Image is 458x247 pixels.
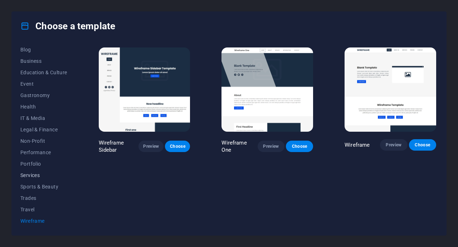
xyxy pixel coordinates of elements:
[20,138,67,144] span: Non-Profit
[20,58,67,64] span: Business
[20,172,67,178] span: Services
[20,81,67,87] span: Event
[20,55,67,67] button: Business
[20,92,67,98] span: Gastronomy
[20,104,67,110] span: Health
[409,139,436,151] button: Choose
[20,101,67,112] button: Health
[20,161,67,167] span: Portfolio
[20,215,67,227] button: Wireframe
[20,44,67,55] button: Blog
[20,218,67,224] span: Wireframe
[345,47,436,132] img: Wireframe
[20,192,67,204] button: Trades
[20,70,67,75] span: Education & Culture
[20,115,67,121] span: IT & Media
[20,204,67,215] button: Travel
[20,150,67,155] span: Performance
[20,124,67,135] button: Legal & Finance
[20,170,67,181] button: Services
[415,142,430,148] span: Choose
[20,135,67,147] button: Non-Profit
[20,147,67,158] button: Performance
[165,141,190,152] button: Choose
[20,195,67,201] span: Trades
[221,47,313,132] img: Wireframe One
[345,141,370,148] p: Wireframe
[20,181,67,192] button: Sports & Beauty
[20,20,115,32] h4: Choose a template
[20,67,67,78] button: Education & Culture
[144,143,158,149] span: Preview
[20,127,67,132] span: Legal & Finance
[386,142,401,148] span: Preview
[263,143,279,149] span: Preview
[138,141,164,152] button: Preview
[99,47,190,132] img: Wireframe Sidebar
[292,143,307,149] span: Choose
[380,139,407,151] button: Preview
[99,139,139,153] p: Wireframe Sidebar
[20,158,67,170] button: Portfolio
[20,90,67,101] button: Gastronomy
[286,141,313,152] button: Choose
[20,78,67,90] button: Event
[20,184,67,190] span: Sports & Beauty
[20,207,67,212] span: Travel
[221,139,257,153] p: Wireframe One
[20,112,67,124] button: IT & Media
[171,143,184,149] span: Choose
[258,141,285,152] button: Preview
[20,47,67,52] span: Blog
